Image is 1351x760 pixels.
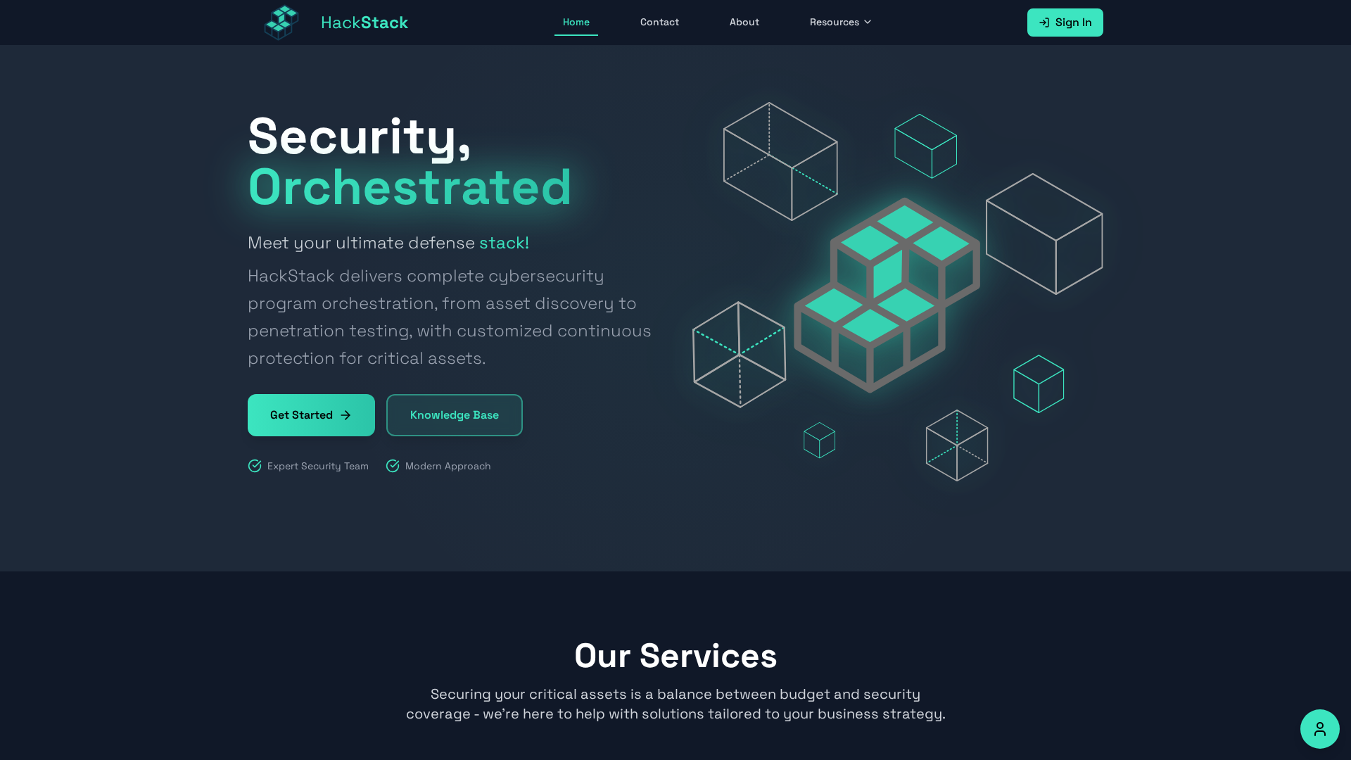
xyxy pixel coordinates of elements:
[554,9,598,36] a: Home
[361,11,409,33] span: Stack
[721,9,768,36] a: About
[1027,8,1103,37] a: Sign In
[405,684,946,723] p: Securing your critical assets is a balance between budget and security coverage - we're here to h...
[248,459,369,473] div: Expert Security Team
[386,394,523,436] a: Knowledge Base
[810,15,859,29] span: Resources
[248,639,1103,673] h2: Our Services
[321,11,409,34] span: Hack
[632,9,687,36] a: Contact
[248,229,659,372] h2: Meet your ultimate defense
[248,110,659,212] h1: Security,
[386,459,491,473] div: Modern Approach
[801,9,882,36] button: Resources
[479,232,529,253] strong: stack!
[248,262,659,372] span: HackStack delivers complete cybersecurity program orchestration, from asset discovery to penetrat...
[1055,14,1092,31] span: Sign In
[248,394,375,436] a: Get Started
[248,154,573,219] span: Orchestrated
[1300,709,1340,749] button: Accessibility Options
